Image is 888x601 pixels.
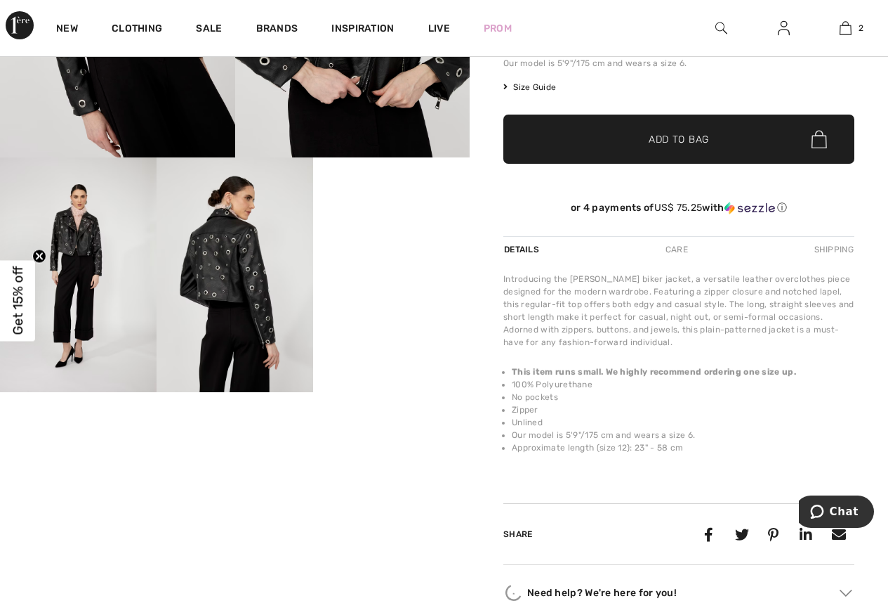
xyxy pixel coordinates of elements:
[256,22,298,37] a: Brands
[815,20,876,37] a: 2
[649,132,709,147] span: Add to Bag
[512,441,854,454] li: Approximate length (size 12): 23" - 58 cm
[503,202,854,219] div: or 4 payments ofUS$ 75.25withSezzle Click to learn more about Sezzle
[503,115,854,164] button: Add to Bag
[10,266,26,335] span: Get 15% off
[512,378,854,391] li: 100% Polyurethane
[859,22,863,34] span: 2
[724,202,775,214] img: Sezzle
[428,21,450,36] a: Live
[778,20,790,37] img: My Info
[313,157,470,236] video: Your browser does not support the video tag.
[503,273,854,349] div: Introducing the [PERSON_NAME] biker jacket, a versatile leather overclothes piece designed for th...
[811,130,827,148] img: Bag.svg
[654,202,703,214] span: US$ 75.25
[503,202,854,214] div: or 4 payments of with
[503,237,543,262] div: Details
[767,20,801,37] a: Sign In
[503,57,854,70] div: Our model is 5'9"/175 cm and wears a size 6.
[503,81,556,93] span: Size Guide
[811,237,854,262] div: Shipping
[56,22,78,37] a: New
[6,11,34,39] img: 1ère Avenue
[331,22,394,37] span: Inspiration
[840,20,851,37] img: My Bag
[32,249,46,263] button: Close teaser
[512,367,796,377] strong: This item runs small. We highly recommend ordering one size up.
[512,416,854,429] li: Unlined
[840,590,852,597] img: Arrow2.svg
[112,22,162,37] a: Clothing
[715,20,727,37] img: search the website
[512,391,854,403] li: No pockets
[196,22,222,37] a: Sale
[157,157,313,393] img: Edgy Biker Leather Jacket Style 253848. 4
[799,496,874,531] iframe: Opens a widget where you can chat to one of our agents
[512,429,854,441] li: Our model is 5'9"/175 cm and wears a size 6.
[503,529,533,539] span: Share
[654,237,700,262] div: Care
[484,21,512,36] a: Prom
[512,403,854,416] li: Zipper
